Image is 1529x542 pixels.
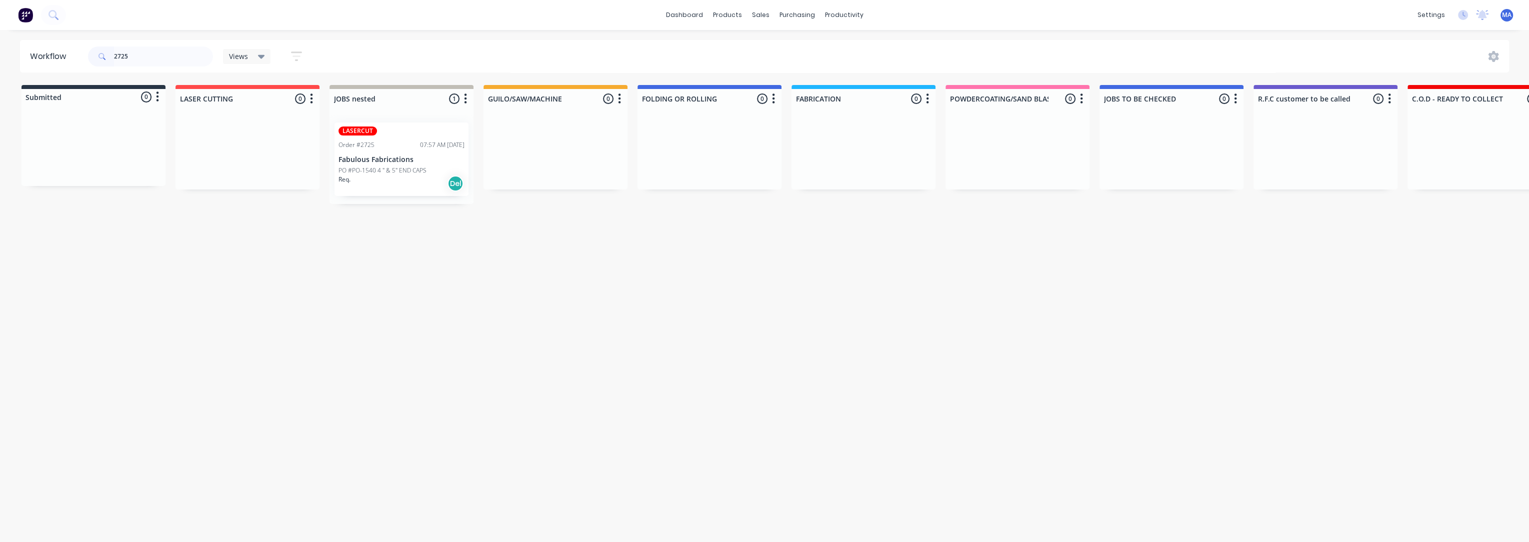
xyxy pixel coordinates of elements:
[774,7,820,22] div: purchasing
[338,155,464,164] p: Fabulous Fabrications
[18,7,33,22] img: Factory
[1502,10,1511,19] span: MA
[338,126,377,135] div: LASERCUT
[338,166,426,175] p: PO #PO-1540 4 " & 5" END CAPS
[229,51,248,61] span: Views
[338,140,374,149] div: Order #2725
[820,7,868,22] div: productivity
[114,46,213,66] input: Search for orders...
[30,50,71,62] div: Workflow
[661,7,708,22] a: dashboard
[708,7,747,22] div: products
[747,7,774,22] div: sales
[420,140,464,149] div: 07:57 AM [DATE]
[1412,7,1450,22] div: settings
[447,175,463,191] div: Del
[334,122,468,196] div: LASERCUTOrder #272507:57 AM [DATE]Fabulous FabricationsPO #PO-1540 4 " & 5" END CAPSReq.Del
[338,175,350,184] p: Req.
